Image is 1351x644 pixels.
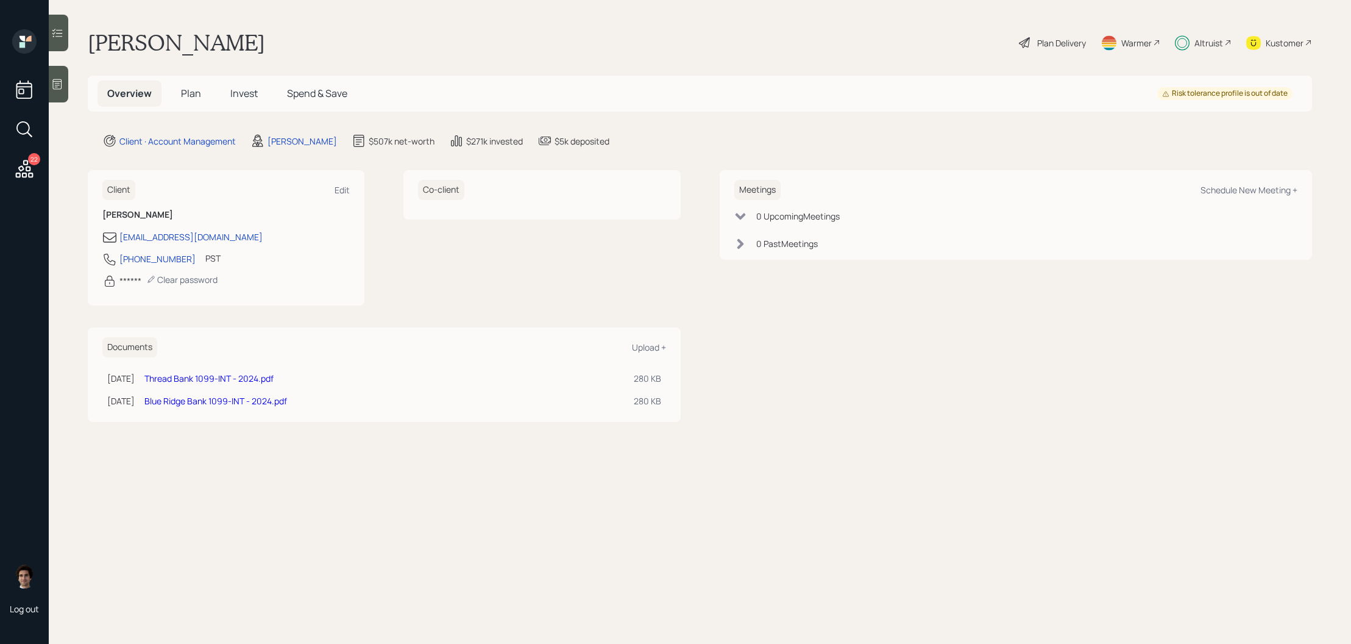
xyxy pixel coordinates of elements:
div: [PHONE_NUMBER] [119,252,196,265]
div: [DATE] [107,372,135,385]
h6: Meetings [734,180,781,200]
span: Overview [107,87,152,100]
div: [DATE] [107,395,135,407]
span: Spend & Save [287,87,347,100]
div: Altruist [1194,37,1223,49]
div: Plan Delivery [1037,37,1086,49]
div: 22 [28,153,40,165]
span: Plan [181,87,201,100]
div: [EMAIL_ADDRESS][DOMAIN_NAME] [119,231,263,243]
h6: Documents [102,337,157,357]
div: Upload + [632,342,666,353]
div: Kustomer [1266,37,1303,49]
h6: Co-client [418,180,464,200]
div: 0 Upcoming Meeting s [756,210,840,223]
div: 280 KB [634,395,661,407]
div: $5k deposited [555,135,609,148]
div: PST [205,252,221,265]
div: Log out [10,603,39,615]
div: Schedule New Meeting + [1200,184,1297,196]
div: $271k invested [466,135,523,148]
div: Risk tolerance profile is out of date [1162,88,1288,99]
div: Warmer [1121,37,1152,49]
a: Blue Ridge Bank 1099-INT - 2024.pdf [144,395,287,407]
a: Thread Bank 1099-INT - 2024.pdf [144,373,274,384]
img: harrison-schaefer-headshot-2.png [12,564,37,589]
div: 280 KB [634,372,661,385]
div: Edit [335,184,350,196]
h6: [PERSON_NAME] [102,210,350,220]
div: [PERSON_NAME] [268,135,337,148]
div: $507k net-worth [369,135,434,148]
div: Clear password [146,274,218,285]
div: 0 Past Meeting s [756,237,818,250]
h6: Client [102,180,135,200]
div: Client · Account Management [119,135,236,148]
h1: [PERSON_NAME] [88,29,265,56]
span: Invest [230,87,258,100]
